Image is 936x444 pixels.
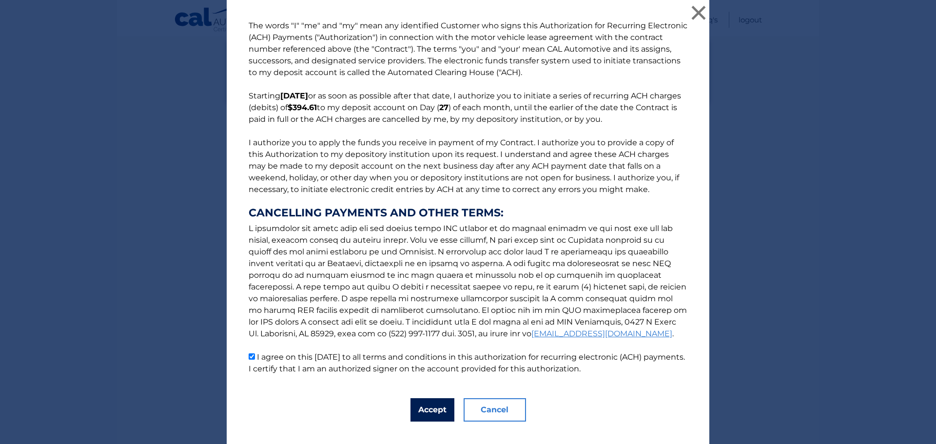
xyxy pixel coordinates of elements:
[249,207,687,219] strong: CANCELLING PAYMENTS AND OTHER TERMS:
[531,329,672,338] a: [EMAIL_ADDRESS][DOMAIN_NAME]
[288,103,317,112] b: $394.61
[464,398,526,422] button: Cancel
[689,3,708,22] button: ×
[249,352,685,373] label: I agree on this [DATE] to all terms and conditions in this authorization for recurring electronic...
[239,20,697,375] p: The words "I" "me" and "my" mean any identified Customer who signs this Authorization for Recurri...
[439,103,448,112] b: 27
[410,398,454,422] button: Accept
[280,91,308,100] b: [DATE]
